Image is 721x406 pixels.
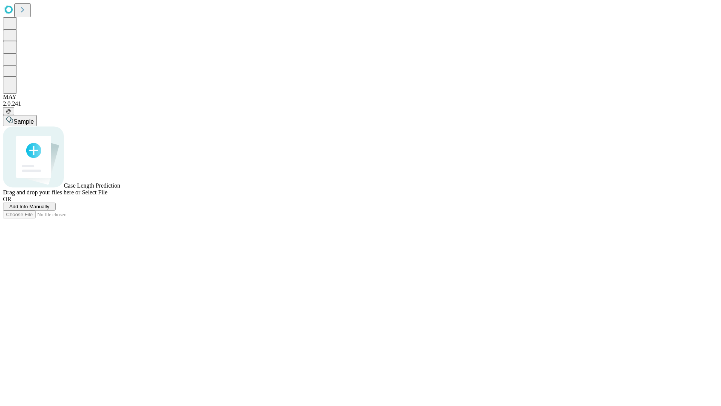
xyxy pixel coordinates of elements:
span: Case Length Prediction [64,182,120,189]
span: Add Info Manually [9,204,50,209]
span: OR [3,196,11,202]
div: 2.0.241 [3,100,718,107]
span: Sample [14,118,34,125]
button: Add Info Manually [3,203,56,211]
span: Drag and drop your files here or [3,189,80,195]
span: Select File [82,189,107,195]
div: MAY [3,94,718,100]
span: @ [6,108,11,114]
button: Sample [3,115,37,126]
button: @ [3,107,14,115]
